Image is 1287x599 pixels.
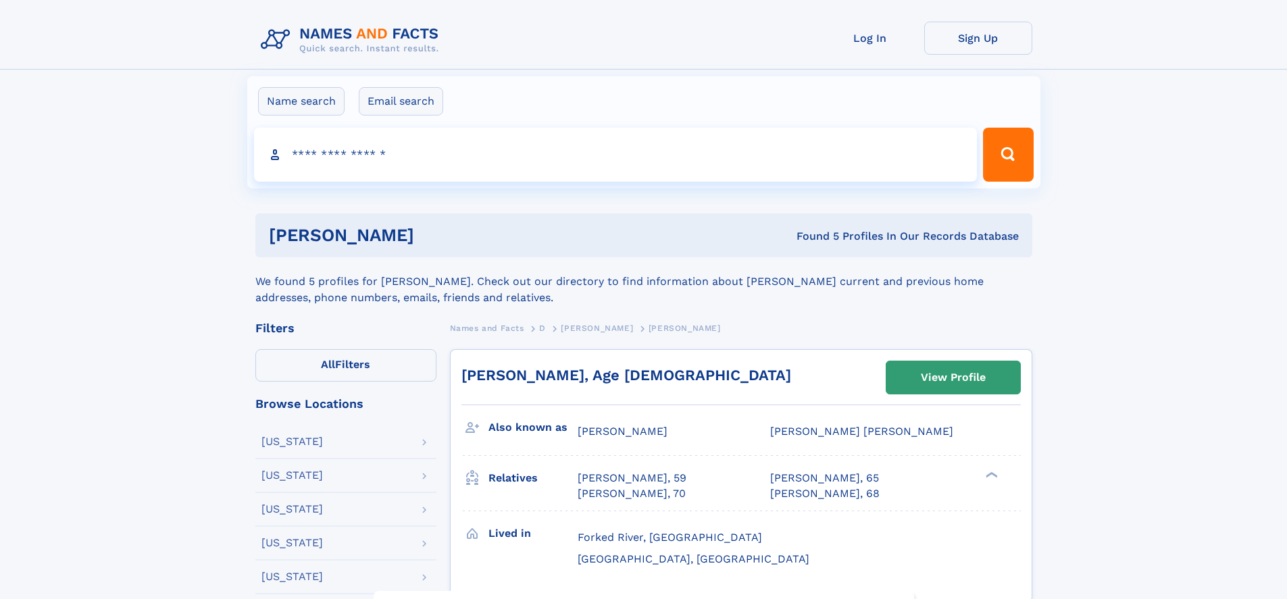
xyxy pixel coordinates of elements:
[488,416,578,439] h3: Also known as
[450,319,524,336] a: Names and Facts
[649,323,721,333] span: [PERSON_NAME]
[254,128,978,182] input: search input
[255,398,436,410] div: Browse Locations
[539,319,546,336] a: D
[461,367,791,384] a: [PERSON_NAME], Age [DEMOGRAPHIC_DATA]
[578,425,667,438] span: [PERSON_NAME]
[578,486,686,501] a: [PERSON_NAME], 70
[255,349,436,382] label: Filters
[255,322,436,334] div: Filters
[982,471,999,479] div: ❯
[578,471,686,486] a: [PERSON_NAME], 59
[561,319,633,336] a: [PERSON_NAME]
[578,531,762,544] span: Forked River, [GEOGRAPHIC_DATA]
[269,227,605,244] h1: [PERSON_NAME]
[261,538,323,548] div: [US_STATE]
[258,87,345,115] label: Name search
[359,87,443,115] label: Email search
[255,257,1032,306] div: We found 5 profiles for [PERSON_NAME]. Check out our directory to find information about [PERSON_...
[578,552,809,565] span: [GEOGRAPHIC_DATA], [GEOGRAPHIC_DATA]
[488,522,578,545] h3: Lived in
[488,467,578,490] h3: Relatives
[770,471,879,486] a: [PERSON_NAME], 65
[921,362,986,393] div: View Profile
[605,229,1019,244] div: Found 5 Profiles In Our Records Database
[321,358,335,371] span: All
[261,436,323,447] div: [US_STATE]
[816,22,924,55] a: Log In
[261,571,323,582] div: [US_STATE]
[924,22,1032,55] a: Sign Up
[561,323,633,333] span: [PERSON_NAME]
[539,323,546,333] span: D
[261,470,323,481] div: [US_STATE]
[255,22,450,58] img: Logo Names and Facts
[770,486,880,501] a: [PERSON_NAME], 68
[886,361,1020,394] a: View Profile
[983,128,1033,182] button: Search Button
[770,425,953,438] span: [PERSON_NAME] [PERSON_NAME]
[261,504,323,515] div: [US_STATE]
